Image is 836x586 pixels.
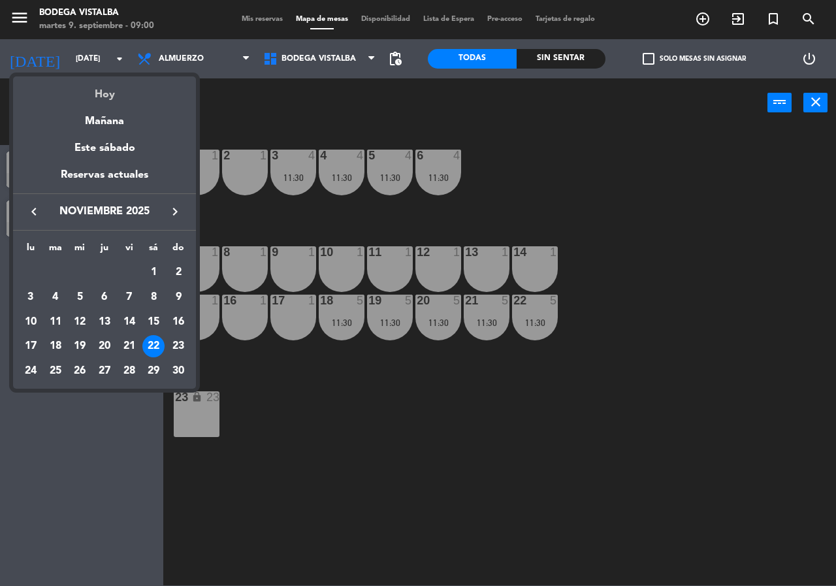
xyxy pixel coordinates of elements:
[18,285,43,310] td: 3 de noviembre de 2025
[44,286,67,308] div: 4
[92,334,117,359] td: 20 de noviembre de 2025
[142,359,167,383] td: 29 de noviembre de 2025
[117,359,142,383] td: 28 de noviembre de 2025
[118,335,140,357] div: 21
[26,204,42,220] i: keyboard_arrow_left
[163,203,187,220] button: keyboard_arrow_right
[118,360,140,382] div: 28
[43,359,68,383] td: 25 de noviembre de 2025
[167,286,189,308] div: 9
[18,240,43,261] th: lunes
[20,335,42,357] div: 17
[18,359,43,383] td: 24 de noviembre de 2025
[93,360,116,382] div: 27
[167,360,189,382] div: 30
[117,310,142,334] td: 14 de noviembre de 2025
[18,310,43,334] td: 10 de noviembre de 2025
[142,335,165,357] div: 22
[93,286,116,308] div: 6
[67,240,92,261] th: miércoles
[167,335,189,357] div: 23
[18,260,142,285] td: NOV.
[166,310,191,334] td: 16 de noviembre de 2025
[69,335,91,357] div: 19
[167,261,189,284] div: 2
[92,359,117,383] td: 27 de noviembre de 2025
[67,285,92,310] td: 5 de noviembre de 2025
[20,311,42,333] div: 10
[117,240,142,261] th: viernes
[142,285,167,310] td: 8 de noviembre de 2025
[93,311,116,333] div: 13
[92,240,117,261] th: jueves
[118,286,140,308] div: 7
[166,260,191,285] td: 2 de noviembre de 2025
[167,311,189,333] div: 16
[142,311,165,333] div: 15
[67,359,92,383] td: 26 de noviembre de 2025
[69,286,91,308] div: 5
[69,360,91,382] div: 26
[166,240,191,261] th: domingo
[142,260,167,285] td: 1 de noviembre de 2025
[43,285,68,310] td: 4 de noviembre de 2025
[117,285,142,310] td: 7 de noviembre de 2025
[44,311,67,333] div: 11
[166,334,191,359] td: 23 de noviembre de 2025
[18,334,43,359] td: 17 de noviembre de 2025
[13,76,196,103] div: Hoy
[43,334,68,359] td: 18 de noviembre de 2025
[20,360,42,382] div: 24
[69,311,91,333] div: 12
[13,103,196,130] div: Mañana
[93,335,116,357] div: 20
[142,360,165,382] div: 29
[142,240,167,261] th: sábado
[92,285,117,310] td: 6 de noviembre de 2025
[166,359,191,383] td: 30 de noviembre de 2025
[117,334,142,359] td: 21 de noviembre de 2025
[67,334,92,359] td: 19 de noviembre de 2025
[166,285,191,310] td: 9 de noviembre de 2025
[44,335,67,357] div: 18
[142,261,165,284] div: 1
[67,310,92,334] td: 12 de noviembre de 2025
[44,360,67,382] div: 25
[13,130,196,167] div: Este sábado
[46,203,163,220] span: noviembre 2025
[13,167,196,193] div: Reservas actuales
[142,334,167,359] td: 22 de noviembre de 2025
[142,310,167,334] td: 15 de noviembre de 2025
[22,203,46,220] button: keyboard_arrow_left
[118,311,140,333] div: 14
[142,286,165,308] div: 8
[43,240,68,261] th: martes
[92,310,117,334] td: 13 de noviembre de 2025
[167,204,183,220] i: keyboard_arrow_right
[20,286,42,308] div: 3
[43,310,68,334] td: 11 de noviembre de 2025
